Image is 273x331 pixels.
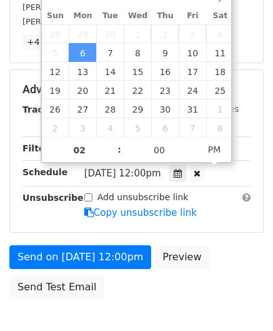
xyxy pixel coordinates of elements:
[206,118,234,137] span: November 8, 2025
[96,81,124,99] span: October 21, 2025
[151,81,179,99] span: October 23, 2025
[179,12,206,20] span: Fri
[179,24,206,43] span: October 3, 2025
[22,143,54,153] strong: Filters
[179,81,206,99] span: October 24, 2025
[69,99,96,118] span: October 27, 2025
[42,24,69,43] span: September 28, 2025
[96,118,124,137] span: November 4, 2025
[84,168,161,179] span: [DATE] 12:00pm
[96,99,124,118] span: October 28, 2025
[42,62,69,81] span: October 12, 2025
[206,43,234,62] span: October 11, 2025
[179,43,206,62] span: October 10, 2025
[151,99,179,118] span: October 30, 2025
[117,137,121,162] span: :
[151,43,179,62] span: October 9, 2025
[124,118,151,137] span: November 5, 2025
[22,17,228,26] small: [PERSON_NAME][EMAIL_ADDRESS][DOMAIN_NAME]
[124,81,151,99] span: October 22, 2025
[22,193,84,203] strong: Unsubscribe
[42,81,69,99] span: October 19, 2025
[22,104,64,115] strong: Tracking
[97,191,189,204] label: Add unsubscribe link
[96,24,124,43] span: September 30, 2025
[42,12,69,20] span: Sun
[9,245,151,269] a: Send on [DATE] 12:00pm
[9,275,104,299] a: Send Test Email
[42,99,69,118] span: October 26, 2025
[69,118,96,137] span: November 3, 2025
[69,43,96,62] span: October 6, 2025
[197,137,232,162] span: Click to toggle
[42,138,118,163] input: Hour
[206,24,234,43] span: October 4, 2025
[69,81,96,99] span: October 20, 2025
[69,24,96,43] span: September 29, 2025
[69,62,96,81] span: October 13, 2025
[151,12,179,20] span: Thu
[154,245,209,269] a: Preview
[211,271,273,331] iframe: Chat Widget
[121,138,197,163] input: Minute
[206,81,234,99] span: October 25, 2025
[179,99,206,118] span: October 31, 2025
[179,118,206,137] span: November 7, 2025
[124,99,151,118] span: October 29, 2025
[22,83,251,96] h5: Advanced
[42,118,69,137] span: November 2, 2025
[124,12,151,20] span: Wed
[206,12,234,20] span: Sat
[42,43,69,62] span: October 5, 2025
[96,43,124,62] span: October 7, 2025
[96,62,124,81] span: October 14, 2025
[96,12,124,20] span: Tue
[84,207,197,218] a: Copy unsubscribe link
[22,3,228,12] small: [PERSON_NAME][EMAIL_ADDRESS][DOMAIN_NAME]
[124,24,151,43] span: October 1, 2025
[69,12,96,20] span: Mon
[206,62,234,81] span: October 18, 2025
[124,62,151,81] span: October 15, 2025
[124,43,151,62] span: October 8, 2025
[206,99,234,118] span: November 1, 2025
[151,24,179,43] span: October 2, 2025
[151,118,179,137] span: November 6, 2025
[179,62,206,81] span: October 17, 2025
[22,34,75,50] a: +47 more
[151,62,179,81] span: October 16, 2025
[22,167,67,177] strong: Schedule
